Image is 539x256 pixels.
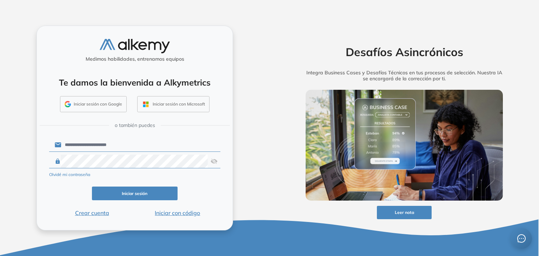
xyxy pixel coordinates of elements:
[49,209,135,217] button: Crear cuenta
[115,122,155,129] span: o también puedes
[49,171,90,178] button: Olvidé mi contraseña
[306,90,503,201] img: img-more-info
[40,56,230,62] h5: Medimos habilidades, entrenamos equipos
[60,96,127,112] button: Iniciar sesión con Google
[211,155,218,168] img: asd
[92,187,178,200] button: Iniciar sesión
[295,45,514,59] h2: Desafíos Asincrónicos
[517,234,526,243] span: message
[142,100,150,108] img: OUTLOOK_ICON
[65,101,71,107] img: GMAIL_ICON
[100,39,170,53] img: logo-alkemy
[46,78,224,88] h4: Te damos la bienvenida a Alkymetrics
[137,96,209,112] button: Iniciar sesión con Microsoft
[295,70,514,82] h5: Integra Business Cases y Desafíos Técnicos en tus procesos de selección. Nuestra IA se encargará ...
[135,209,220,217] button: Iniciar con código
[377,206,432,220] button: Leer nota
